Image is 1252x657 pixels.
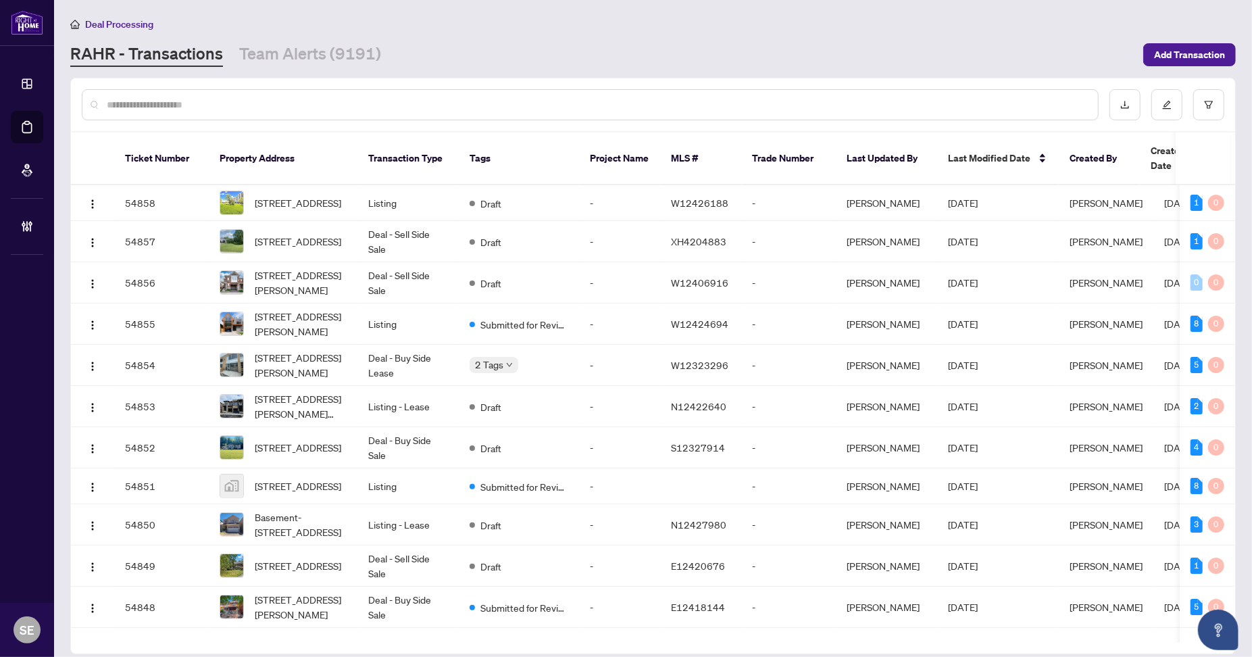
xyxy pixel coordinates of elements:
[1070,601,1143,613] span: [PERSON_NAME]
[1191,233,1203,249] div: 1
[671,518,726,531] span: N12427980
[255,510,347,539] span: Basement-[STREET_ADDRESS]
[741,468,836,504] td: -
[836,221,937,262] td: [PERSON_NAME]
[255,592,347,622] span: [STREET_ADDRESS][PERSON_NAME]
[82,555,103,577] button: Logo
[114,303,209,345] td: 54855
[1208,599,1224,615] div: 0
[579,587,660,628] td: -
[1208,478,1224,494] div: 0
[70,20,80,29] span: home
[87,278,98,289] img: Logo
[220,230,243,253] img: thumbnail-img
[660,132,741,185] th: MLS #
[480,479,568,494] span: Submitted for Review
[1191,599,1203,615] div: 5
[82,475,103,497] button: Logo
[579,221,660,262] td: -
[1164,400,1194,412] span: [DATE]
[948,151,1030,166] span: Last Modified Date
[671,235,726,247] span: XH4204883
[1191,274,1203,291] div: 0
[836,545,937,587] td: [PERSON_NAME]
[1164,276,1194,289] span: [DATE]
[1208,439,1224,456] div: 0
[114,386,209,427] td: 54853
[357,468,459,504] td: Listing
[579,303,660,345] td: -
[255,350,347,380] span: [STREET_ADDRESS][PERSON_NAME]
[357,303,459,345] td: Listing
[741,427,836,468] td: -
[741,545,836,587] td: -
[114,468,209,504] td: 54851
[741,185,836,221] td: -
[948,601,978,613] span: [DATE]
[579,262,660,303] td: -
[220,271,243,294] img: thumbnail-img
[671,441,725,454] span: S12327914
[357,132,459,185] th: Transaction Type
[1208,274,1224,291] div: 0
[255,440,341,455] span: [STREET_ADDRESS]
[114,345,209,386] td: 54854
[948,400,978,412] span: [DATE]
[480,518,501,533] span: Draft
[82,437,103,458] button: Logo
[948,480,978,492] span: [DATE]
[671,197,728,209] span: W12426188
[114,504,209,545] td: 54850
[1191,516,1203,533] div: 3
[1164,197,1194,209] span: [DATE]
[1164,359,1194,371] span: [DATE]
[1208,516,1224,533] div: 0
[836,345,937,386] td: [PERSON_NAME]
[579,132,660,185] th: Project Name
[1070,235,1143,247] span: [PERSON_NAME]
[480,196,501,211] span: Draft
[114,132,209,185] th: Ticket Number
[836,468,937,504] td: [PERSON_NAME]
[114,587,209,628] td: 54848
[1154,44,1225,66] span: Add Transaction
[114,262,209,303] td: 54856
[220,436,243,459] img: thumbnail-img
[220,595,243,618] img: thumbnail-img
[87,361,98,372] img: Logo
[114,545,209,587] td: 54849
[1164,601,1194,613] span: [DATE]
[480,441,501,456] span: Draft
[948,235,978,247] span: [DATE]
[255,268,347,297] span: [STREET_ADDRESS][PERSON_NAME]
[1191,357,1203,373] div: 5
[1198,610,1238,650] button: Open asap
[11,10,43,35] img: logo
[506,362,513,368] span: down
[480,276,501,291] span: Draft
[579,468,660,504] td: -
[255,234,341,249] span: [STREET_ADDRESS]
[357,587,459,628] td: Deal - Buy Side Sale
[1208,398,1224,414] div: 0
[1164,480,1194,492] span: [DATE]
[948,518,978,531] span: [DATE]
[1151,143,1207,173] span: Created Date
[87,237,98,248] img: Logo
[948,318,978,330] span: [DATE]
[1070,518,1143,531] span: [PERSON_NAME]
[82,395,103,417] button: Logo
[87,402,98,413] img: Logo
[741,345,836,386] td: -
[948,276,978,289] span: [DATE]
[1164,518,1194,531] span: [DATE]
[836,262,937,303] td: [PERSON_NAME]
[1164,441,1194,454] span: [DATE]
[114,185,209,221] td: 54858
[671,400,726,412] span: N12422640
[1204,100,1213,109] span: filter
[836,185,937,221] td: [PERSON_NAME]
[1208,316,1224,332] div: 0
[87,443,98,454] img: Logo
[1070,480,1143,492] span: [PERSON_NAME]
